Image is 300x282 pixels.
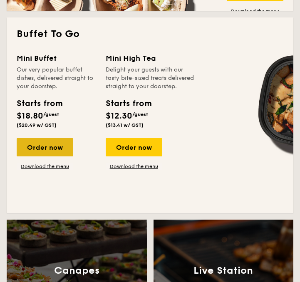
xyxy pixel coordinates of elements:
h3: Canapes [54,265,99,277]
div: Starts from [106,97,147,110]
div: Our very popular buffet dishes, delivered straight to your doorstep. [17,66,96,91]
h3: Live Station [193,265,253,277]
span: $12.30 [106,111,132,121]
div: Mini Buffet [17,52,96,64]
div: Order now [106,138,162,156]
div: Order now [17,138,73,156]
a: Download the menu [106,163,162,170]
div: Mini High Tea [106,52,195,64]
span: /guest [43,111,59,117]
a: Download the menu [227,8,283,15]
span: ($20.49 w/ GST) [17,122,57,128]
h2: Buffet To Go [17,27,283,41]
a: Download the menu [17,163,73,170]
span: $18.80 [17,111,43,121]
div: Starts from [17,97,53,110]
span: ($13.41 w/ GST) [106,122,144,128]
span: /guest [132,111,148,117]
div: Delight your guests with our tasty bite-sized treats delivered straight to your doorstep. [106,66,195,91]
